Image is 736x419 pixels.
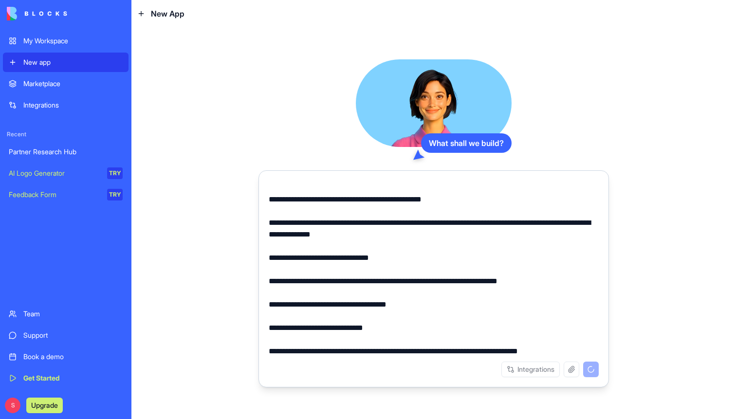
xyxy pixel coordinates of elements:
[23,373,123,383] div: Get Started
[3,326,129,345] a: Support
[23,100,123,110] div: Integrations
[5,398,20,413] span: S
[107,167,123,179] div: TRY
[9,147,123,157] div: Partner Research Hub
[3,31,129,51] a: My Workspace
[3,53,129,72] a: New app
[3,74,129,93] a: Marketplace
[26,398,63,413] button: Upgrade
[151,8,184,19] span: New App
[3,95,129,115] a: Integrations
[3,368,129,388] a: Get Started
[3,185,129,204] a: Feedback FormTRY
[26,400,63,410] a: Upgrade
[9,190,100,200] div: Feedback Form
[3,347,129,366] a: Book a demo
[23,309,123,319] div: Team
[7,7,67,20] img: logo
[9,168,100,178] div: AI Logo Generator
[23,36,123,46] div: My Workspace
[23,79,123,89] div: Marketplace
[23,330,123,340] div: Support
[23,57,123,67] div: New app
[107,189,123,200] div: TRY
[3,304,129,324] a: Team
[3,164,129,183] a: AI Logo GeneratorTRY
[3,142,129,162] a: Partner Research Hub
[23,352,123,362] div: Book a demo
[421,133,512,153] div: What shall we build?
[3,130,129,138] span: Recent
